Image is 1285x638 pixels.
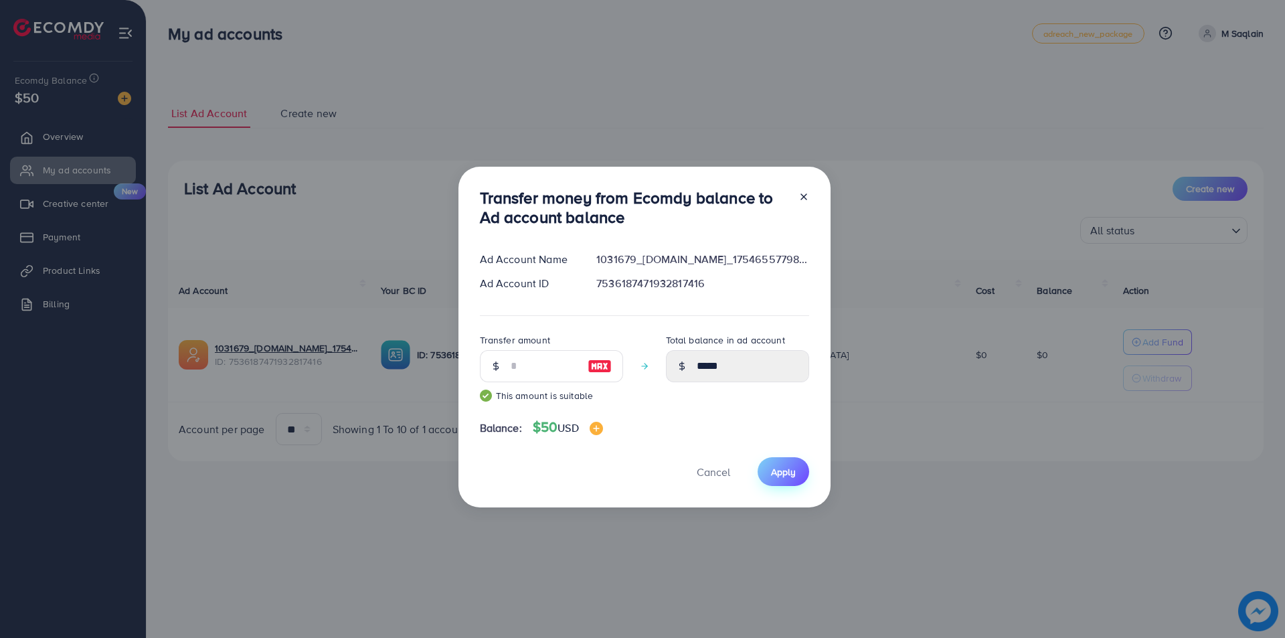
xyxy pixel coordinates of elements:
label: Total balance in ad account [666,333,785,347]
small: This amount is suitable [480,389,623,402]
div: Ad Account Name [469,252,586,267]
img: image [588,358,612,374]
h3: Transfer money from Ecomdy balance to Ad account balance [480,188,788,227]
img: image [590,422,603,435]
div: 1031679_[DOMAIN_NAME]_1754655779887 [586,252,819,267]
span: Balance: [480,420,522,436]
button: Apply [758,457,809,486]
div: 7536187471932817416 [586,276,819,291]
div: Ad Account ID [469,276,586,291]
span: USD [558,420,578,435]
h4: $50 [533,419,603,436]
button: Cancel [680,457,747,486]
span: Cancel [697,465,730,479]
span: Apply [771,465,796,479]
img: guide [480,390,492,402]
label: Transfer amount [480,333,550,347]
